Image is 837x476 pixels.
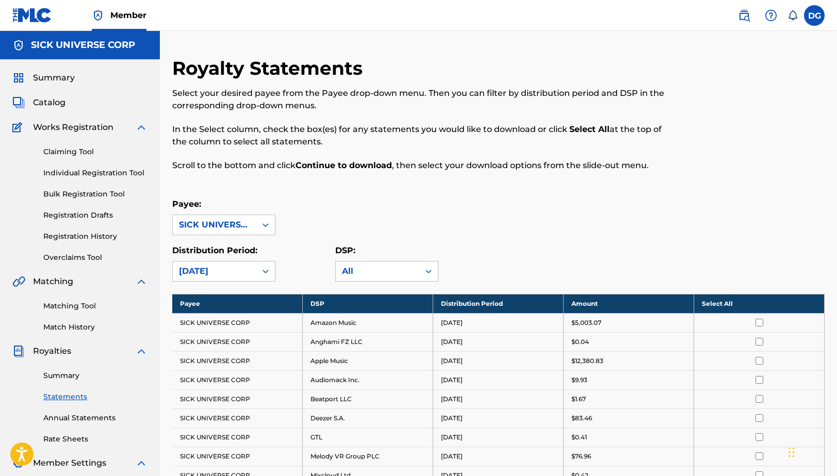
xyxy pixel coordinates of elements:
img: MLC Logo [12,8,52,23]
span: Catalog [33,96,65,109]
p: $1.67 [571,395,586,404]
td: SICK UNIVERSE CORP [172,370,303,389]
label: Distribution Period: [172,245,257,255]
img: Summary [12,72,25,84]
p: $83.46 [571,414,592,423]
img: Accounts [12,39,25,52]
p: $5,003.07 [571,318,601,327]
a: Summary [43,370,147,381]
h2: Royalty Statements [172,57,368,80]
a: CatalogCatalog [12,96,65,109]
td: [DATE] [433,408,564,428]
p: Select your desired payee from the Payee drop-down menu. Then you can filter by distribution peri... [172,87,675,112]
td: [DATE] [433,389,564,408]
a: Matching Tool [43,301,147,311]
td: [DATE] [433,370,564,389]
a: Claiming Tool [43,146,147,157]
label: Payee: [172,199,201,209]
td: SICK UNIVERSE CORP [172,408,303,428]
td: [DATE] [433,351,564,370]
th: Payee [172,294,303,313]
td: Deezer S.A. [303,408,433,428]
td: SICK UNIVERSE CORP [172,313,303,332]
iframe: Resource Center [808,314,837,397]
p: In the Select column, check the box(es) for any statements you would like to download or click at... [172,123,675,148]
p: $12,380.83 [571,356,603,366]
img: expand [135,457,147,469]
td: SICK UNIVERSE CORP [172,428,303,447]
td: Audiomack Inc. [303,370,433,389]
p: Scroll to the bottom and click , then select your download options from the slide-out menu. [172,159,675,172]
strong: Select All [569,124,610,134]
a: Overclaims Tool [43,252,147,263]
td: [DATE] [433,428,564,447]
img: Works Registration [12,121,26,134]
img: expand [135,121,147,134]
iframe: Chat Widget [785,426,837,476]
td: [DATE] [433,332,564,351]
th: Select All [694,294,825,313]
td: Beatport LLC [303,389,433,408]
td: Amazon Music [303,313,433,332]
span: Matching [33,275,73,288]
div: SICK UNIVERSE CORP [179,219,250,231]
img: Top Rightsholder [92,9,104,22]
img: search [738,9,750,22]
img: Catalog [12,96,25,109]
td: Apple Music [303,351,433,370]
div: [DATE] [179,265,250,277]
p: $76.96 [571,452,591,461]
a: Bulk Registration Tool [43,189,147,200]
span: Works Registration [33,121,113,134]
a: Individual Registration Tool [43,168,147,178]
div: All [342,265,413,277]
img: Royalties [12,345,25,357]
a: Registration History [43,231,147,242]
th: Amount [564,294,694,313]
p: $9.93 [571,375,587,385]
img: expand [135,275,147,288]
span: Member [110,9,146,21]
p: $0.41 [571,433,587,442]
td: [DATE] [433,447,564,466]
img: expand [135,345,147,357]
img: Member Settings [12,457,25,469]
a: Public Search [734,5,754,26]
img: Matching [12,275,25,288]
td: GTL [303,428,433,447]
a: Rate Sheets [43,434,147,445]
div: Help [761,5,781,26]
label: DSP: [335,245,355,255]
span: Royalties [33,345,71,357]
div: Drag [789,437,795,468]
span: Summary [33,72,75,84]
td: Anghami FZ LLC [303,332,433,351]
td: Melody VR Group PLC [303,447,433,466]
td: SICK UNIVERSE CORP [172,389,303,408]
a: Statements [43,391,147,402]
td: [DATE] [433,313,564,332]
span: Member Settings [33,457,106,469]
th: Distribution Period [433,294,564,313]
p: $0.04 [571,337,589,347]
h5: SICK UNIVERSE CORP [31,39,135,51]
div: Notifications [787,10,798,21]
a: Registration Drafts [43,210,147,221]
td: SICK UNIVERSE CORP [172,351,303,370]
a: SummarySummary [12,72,75,84]
strong: Continue to download [296,160,392,170]
div: User Menu [804,5,825,26]
img: help [765,9,777,22]
a: Annual Statements [43,413,147,423]
th: DSP [303,294,433,313]
td: SICK UNIVERSE CORP [172,332,303,351]
td: SICK UNIVERSE CORP [172,447,303,466]
a: Match History [43,322,147,333]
